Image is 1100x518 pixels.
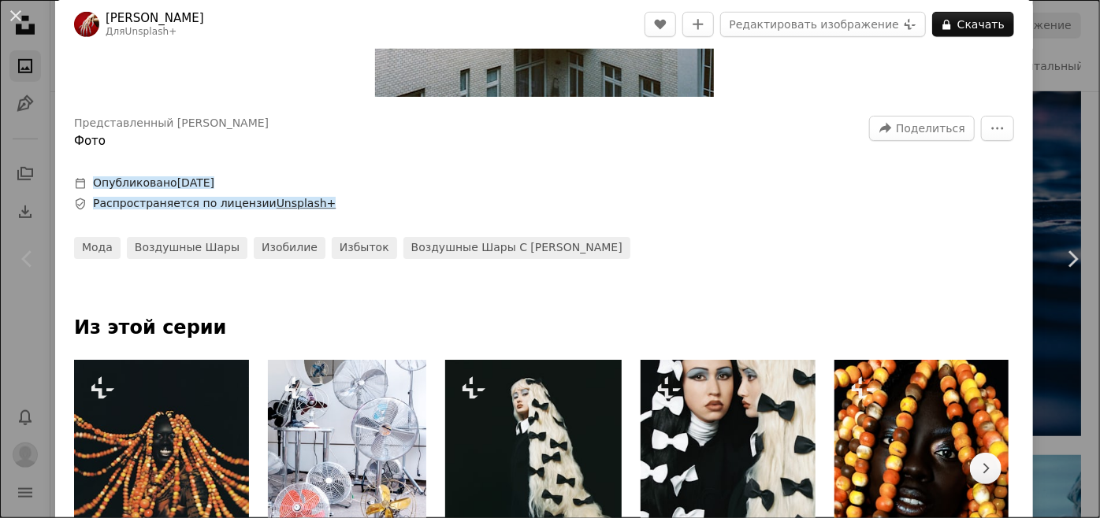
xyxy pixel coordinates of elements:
a: воздушные шары с [PERSON_NAME] [403,237,630,259]
ya-tr-span: Представленный [PERSON_NAME] [74,117,269,129]
a: Две женщины с длинными волосами, украшенными бантами [641,461,815,475]
ya-tr-span: Поделиться [896,122,965,135]
ya-tr-span: изобилие [262,241,318,253]
a: Коллекция различных винтажных и современных электрических вентиляторов. [268,461,426,475]
img: Зайдите в профиль Марлен Штальхут [74,12,99,37]
ya-tr-span: Редактировать изображение [729,13,898,36]
time: 25 сентября 2025 года в 9:45:47 по Гринвичу +3 [177,176,214,189]
ya-tr-span: воздушные шары с [PERSON_NAME] [411,241,622,253]
a: Человек с оранжевыми дредами в бусинах и рубашкой с тигровым принтом [74,461,249,475]
a: Unsplash+ [125,26,177,37]
a: Unsplash+ [277,197,336,209]
button: прокрутите список вправо [970,453,1002,484]
button: Добавить в коллекцию [682,12,714,37]
a: Мода [74,237,121,259]
ya-tr-span: избыток [340,241,389,253]
ya-tr-span: Опубликовано [93,176,177,189]
ya-tr-span: Для [106,26,125,37]
ya-tr-span: Мода [82,241,113,253]
a: Фото [74,134,106,148]
button: Поделитесь этим изображением [869,116,975,141]
a: избыток [332,237,397,259]
button: Больше Действий [981,116,1014,141]
a: воздушные шары [127,237,247,259]
a: изобилие [254,237,325,259]
button: Редактировать изображение [720,12,925,37]
a: Женщина с длинными светлыми волосами, украшенными чёрными бантами [445,461,622,475]
ya-tr-span: [DATE] [177,176,214,189]
a: [PERSON_NAME] [106,10,204,26]
button: Нравится [645,12,676,37]
a: Далее [1045,183,1100,335]
ya-tr-span: Из этой серии [74,316,227,339]
a: Женщина с разноцветными волосами, украшенными бисером, на чёрном фоне [834,461,1009,475]
ya-tr-span: Скачать [957,13,1005,36]
ya-tr-span: [PERSON_NAME] [106,11,204,25]
button: Скачать [932,12,1014,37]
ya-tr-span: воздушные шары [135,241,240,253]
ya-tr-span: Распространяется по лицензии [93,197,277,209]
